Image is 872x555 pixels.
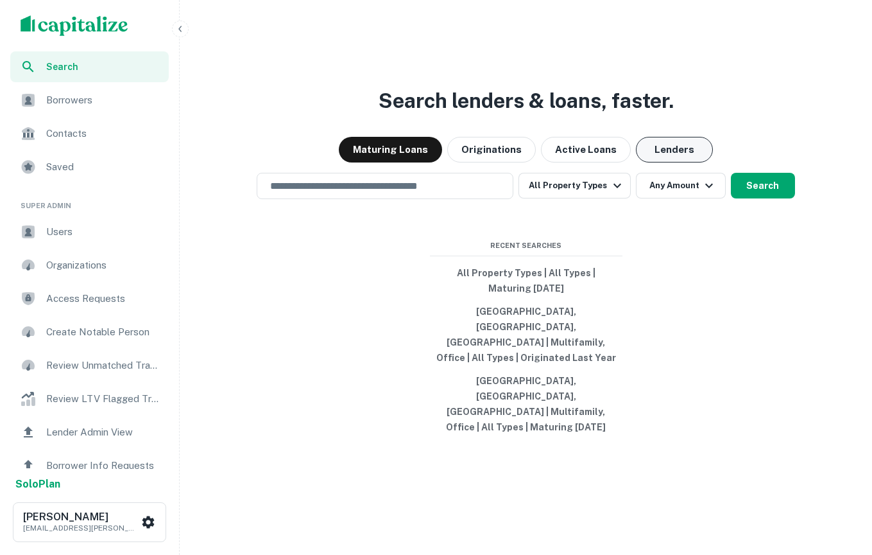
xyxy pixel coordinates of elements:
h6: [PERSON_NAME] [23,512,139,522]
a: Users [10,216,169,247]
span: Saved [46,159,161,175]
button: All Property Types [518,173,630,198]
span: Borrowers [46,92,161,108]
a: Borrower Info Requests [10,450,169,481]
button: Lenders [636,137,713,163]
a: Contacts [10,118,169,149]
span: Organizations [46,258,161,273]
span: Borrower Info Requests [46,458,161,473]
strong: Solo Plan [15,478,60,490]
p: [EMAIL_ADDRESS][PERSON_NAME][DOMAIN_NAME] [23,522,139,534]
button: Any Amount [636,173,726,198]
a: Access Requests [10,283,169,314]
span: Review Unmatched Transactions [46,358,161,373]
span: Create Notable Person [46,324,161,340]
h3: Search lenders & loans, faster. [379,85,674,116]
span: Access Requests [46,291,161,306]
button: [GEOGRAPHIC_DATA], [GEOGRAPHIC_DATA], [GEOGRAPHIC_DATA] | Multifamily, Office | All Types | Origi... [430,300,622,369]
iframe: Chat Widget [808,452,872,514]
button: Originations [447,137,536,163]
a: Review LTV Flagged Transactions [10,383,169,414]
button: [GEOGRAPHIC_DATA], [GEOGRAPHIC_DATA], [GEOGRAPHIC_DATA] | Multifamily, Office | All Types | Matur... [430,369,622,439]
button: [PERSON_NAME][EMAIL_ADDRESS][PERSON_NAME][DOMAIN_NAME] [13,502,166,542]
span: Users [46,224,161,240]
button: Maturing Loans [339,137,442,163]
a: Organizations [10,250,169,281]
button: Search [731,173,795,198]
a: Review Unmatched Transactions [10,350,169,381]
span: Contacts [46,126,161,141]
span: Lender Admin View [46,425,161,440]
a: Borrowers [10,85,169,116]
span: Recent Searches [430,240,622,251]
img: capitalize-logo.png [21,15,128,36]
span: Search [46,60,161,74]
a: Search [10,51,169,82]
li: Super Admin [10,185,169,216]
a: SoloPlan [15,477,60,492]
span: Review LTV Flagged Transactions [46,391,161,407]
a: Create Notable Person [10,317,169,348]
button: All Property Types | All Types | Maturing [DATE] [430,261,622,300]
a: Lender Admin View [10,417,169,448]
button: Active Loans [541,137,631,163]
a: Saved [10,152,169,182]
